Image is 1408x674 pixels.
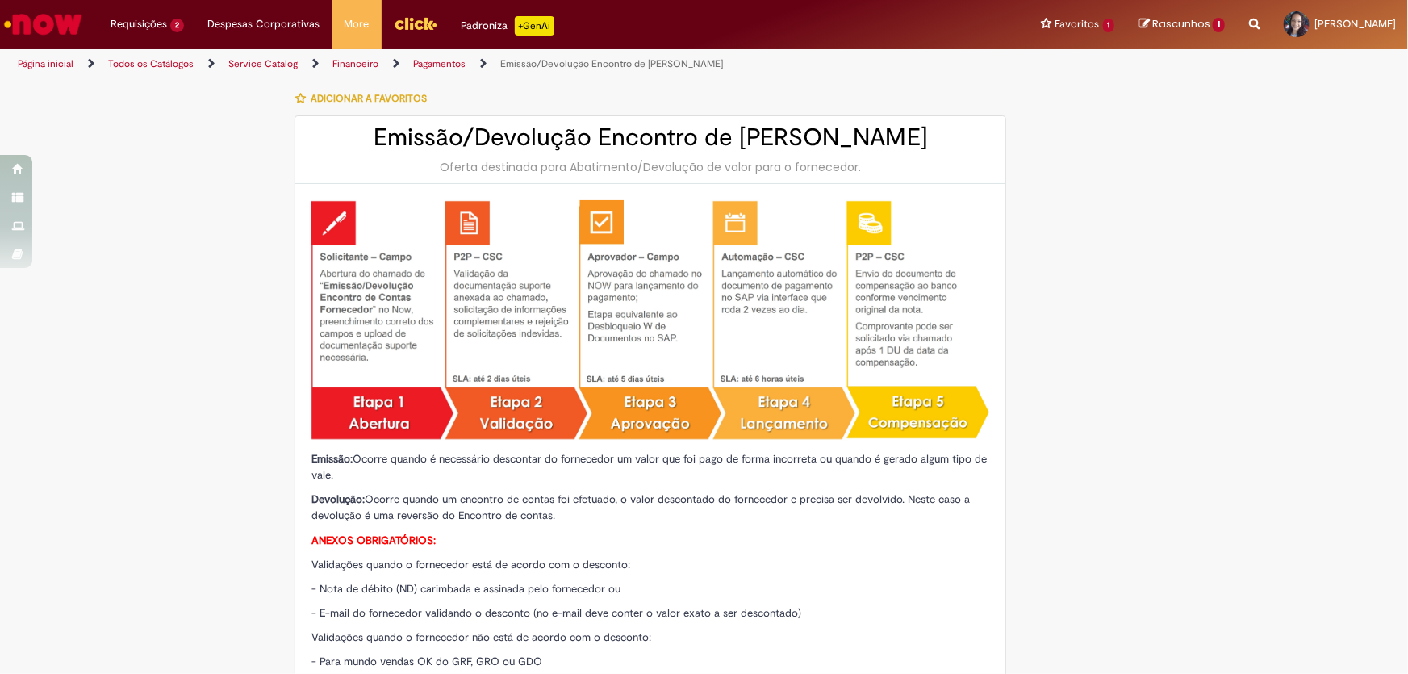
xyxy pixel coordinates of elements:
span: More [345,16,370,32]
button: Adicionar a Favoritos [295,82,436,115]
img: ServiceNow [2,8,85,40]
span: Validações quando o fornecedor está de acordo com o desconto: [311,558,630,571]
strong: Emissão: [311,452,353,466]
span: Requisições [111,16,167,32]
strong: Devolução: [311,492,365,506]
div: Padroniza [462,16,554,36]
a: Emissão/Devolução Encontro de [PERSON_NAME] [500,57,723,70]
span: - Nota de débito (ND) carimbada e assinada pelo fornecedor ou [311,582,620,596]
a: Pagamentos [413,57,466,70]
span: Validações quando o fornecedor não está de acordo com o desconto: [311,630,651,644]
div: Oferta destinada para Abatimento/Devolução de valor para o fornecedor. [311,159,989,175]
span: Despesas Corporativas [208,16,320,32]
span: 2 [170,19,184,32]
span: - Para mundo vendas OK do GRF, GRO ou GDO [311,655,542,668]
span: [PERSON_NAME] [1314,17,1396,31]
a: Todos os Catálogos [108,57,194,70]
p: +GenAi [515,16,554,36]
span: Favoritos [1055,16,1100,32]
span: Rascunhos [1152,16,1210,31]
a: Financeiro [332,57,378,70]
span: 1 [1213,18,1225,32]
ul: Trilhas de página [12,49,926,79]
strong: ANEXOS OBRIGATÓRIOS: [311,534,436,547]
a: Rascunhos [1139,17,1225,32]
span: Adicionar a Favoritos [311,92,427,105]
span: - E-mail do fornecedor validando o desconto (no e-mail deve conter o valor exato a ser descontado) [311,606,801,620]
h2: Emissão/Devolução Encontro de [PERSON_NAME] [311,124,989,151]
span: Ocorre quando é necessário descontar do fornecedor um valor que foi pago de forma incorreta ou qu... [311,452,987,482]
img: click_logo_yellow_360x200.png [394,11,437,36]
span: Ocorre quando um encontro de contas foi efetuado, o valor descontado do fornecedor e precisa ser ... [311,492,970,522]
span: 1 [1103,19,1115,32]
a: Página inicial [18,57,73,70]
a: Service Catalog [228,57,298,70]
